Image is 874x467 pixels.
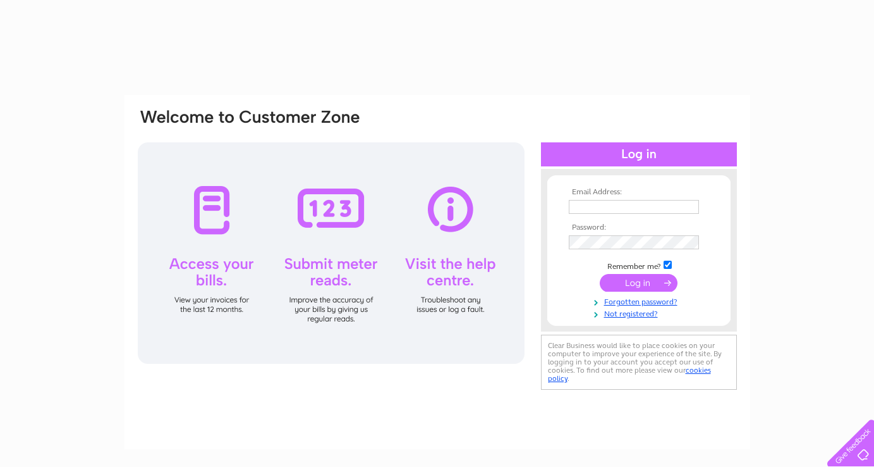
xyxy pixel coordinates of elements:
td: Remember me? [566,259,712,271]
a: cookies policy [548,366,711,383]
th: Password: [566,223,712,232]
th: Email Address: [566,188,712,197]
input: Submit [600,274,677,292]
a: Forgotten password? [569,295,712,307]
div: Clear Business would like to place cookies on your computer to improve your experience of the sit... [541,335,737,390]
a: Not registered? [569,307,712,319]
